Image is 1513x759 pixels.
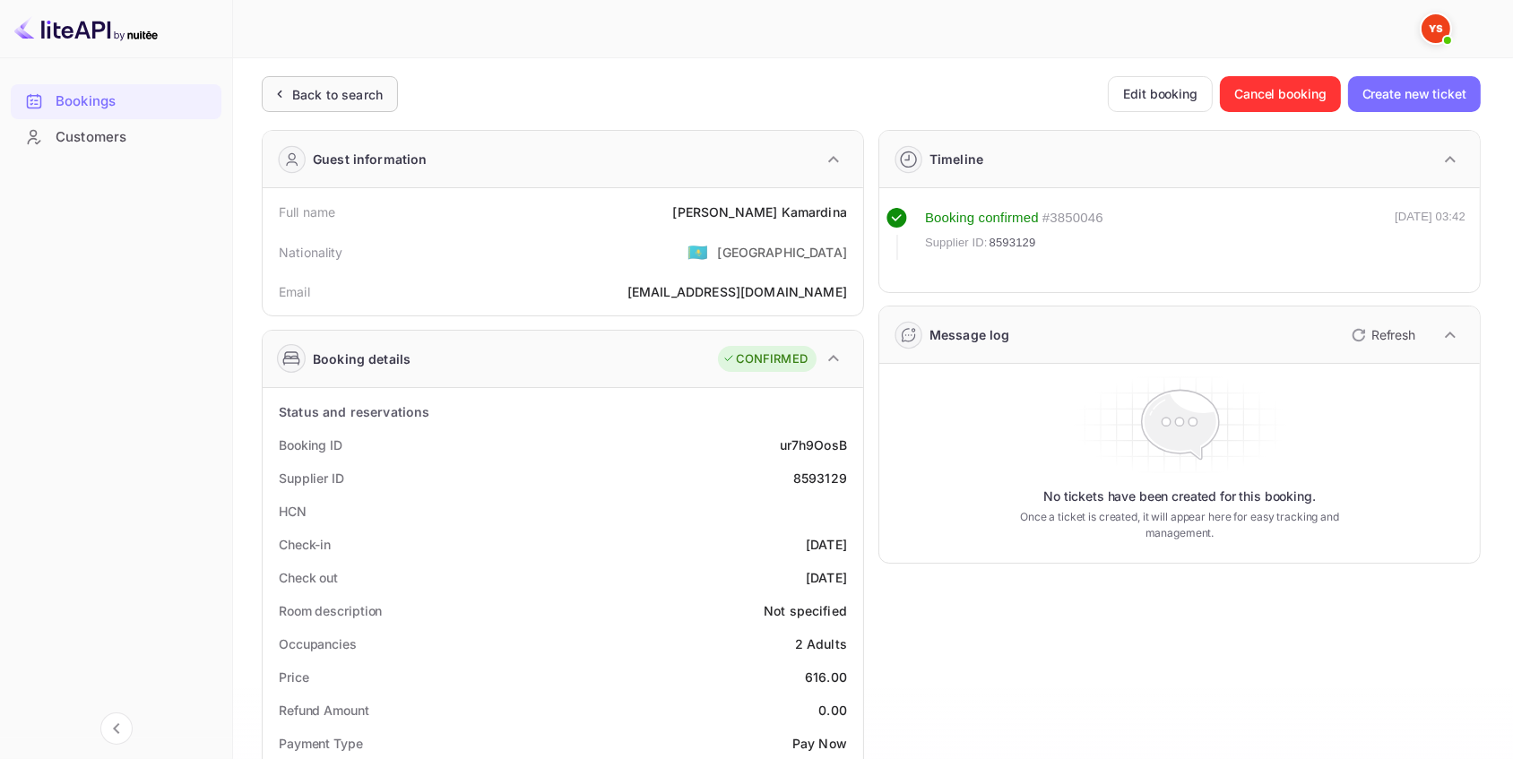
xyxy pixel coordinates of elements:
div: [PERSON_NAME] Kamardina [673,203,847,221]
div: Full name [279,203,335,221]
p: Once a ticket is created, it will appear here for easy tracking and management. [1018,509,1341,541]
div: Pay Now [792,734,847,753]
div: ur7h9OosB [780,436,847,454]
button: Cancel booking [1220,76,1341,112]
div: Refund Amount [279,701,369,720]
div: Status and reservations [279,402,429,421]
button: Refresh [1341,321,1422,349]
div: [GEOGRAPHIC_DATA] [717,243,847,262]
div: Bookings [11,84,221,119]
div: [DATE] [806,568,847,587]
div: 616.00 [805,668,847,686]
div: Email [279,282,310,301]
div: Back to search [292,85,383,104]
div: HCN [279,502,307,521]
button: Create new ticket [1348,76,1481,112]
div: Payment Type [279,734,363,753]
div: Supplier ID [279,469,344,487]
div: 8593129 [793,469,847,487]
div: Bookings [56,91,212,112]
span: United States [687,236,708,268]
p: Refresh [1371,325,1415,344]
div: Booking ID [279,436,342,454]
div: Booking confirmed [925,208,1039,229]
div: [EMAIL_ADDRESS][DOMAIN_NAME] [627,282,847,301]
span: Supplier ID: [925,234,988,252]
div: Not specified [764,601,847,620]
a: Bookings [11,84,221,117]
div: Nationality [279,243,343,262]
div: Customers [56,127,212,148]
div: Occupancies [279,634,357,653]
div: Timeline [929,150,983,168]
span: 8593129 [990,234,1036,252]
div: [DATE] 03:42 [1395,208,1465,260]
button: Collapse navigation [100,712,133,745]
div: Room description [279,601,382,620]
div: 2 Adults [795,634,847,653]
div: # 3850046 [1042,208,1103,229]
div: Message log [929,325,1010,344]
img: LiteAPI logo [14,14,158,43]
div: CONFIRMED [722,350,808,368]
a: Customers [11,120,221,153]
div: [DATE] [806,535,847,554]
div: Check-in [279,535,331,554]
div: Price [279,668,309,686]
div: Booking details [313,349,411,368]
p: No tickets have been created for this booking. [1043,487,1316,505]
img: Yandex Support [1422,14,1450,43]
div: Check out [279,568,338,587]
div: 0.00 [818,701,847,720]
div: Customers [11,120,221,155]
div: Guest information [313,150,428,168]
button: Edit booking [1108,76,1213,112]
